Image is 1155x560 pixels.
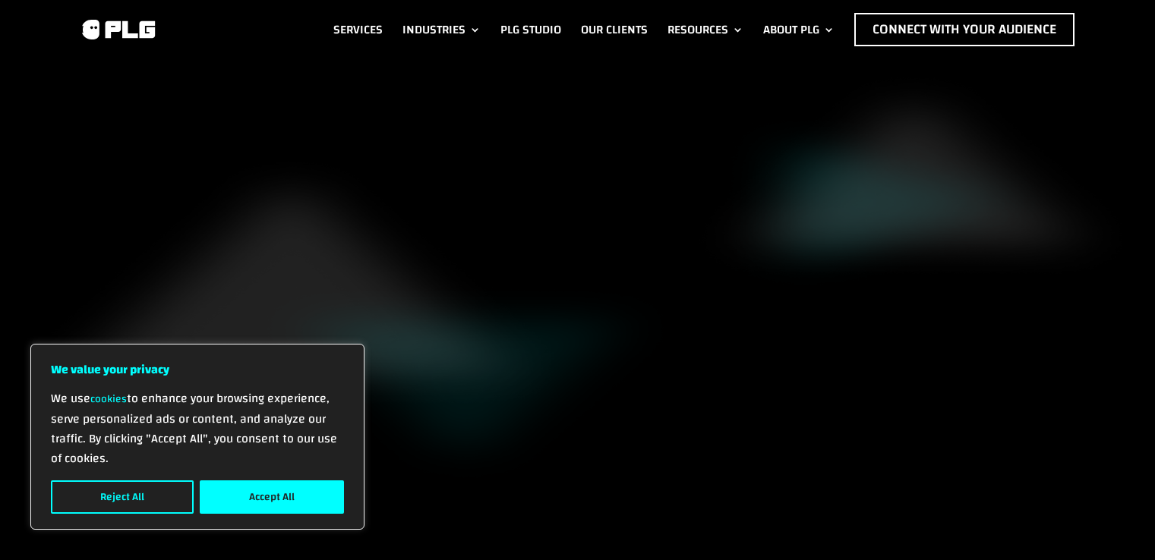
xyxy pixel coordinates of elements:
[51,360,344,379] p: We value your privacy
[763,13,835,46] a: About PLG
[581,13,648,46] a: Our Clients
[51,389,344,468] p: We use to enhance your browsing experience, serve personalized ads or content, and analyze our tr...
[402,13,481,46] a: Industries
[90,389,127,409] a: cookies
[30,344,364,530] div: We value your privacy
[500,13,561,46] a: PLG Studio
[854,13,1075,46] a: Connect with Your Audience
[51,480,194,514] button: Reject All
[200,480,344,514] button: Accept All
[333,13,383,46] a: Services
[667,13,743,46] a: Resources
